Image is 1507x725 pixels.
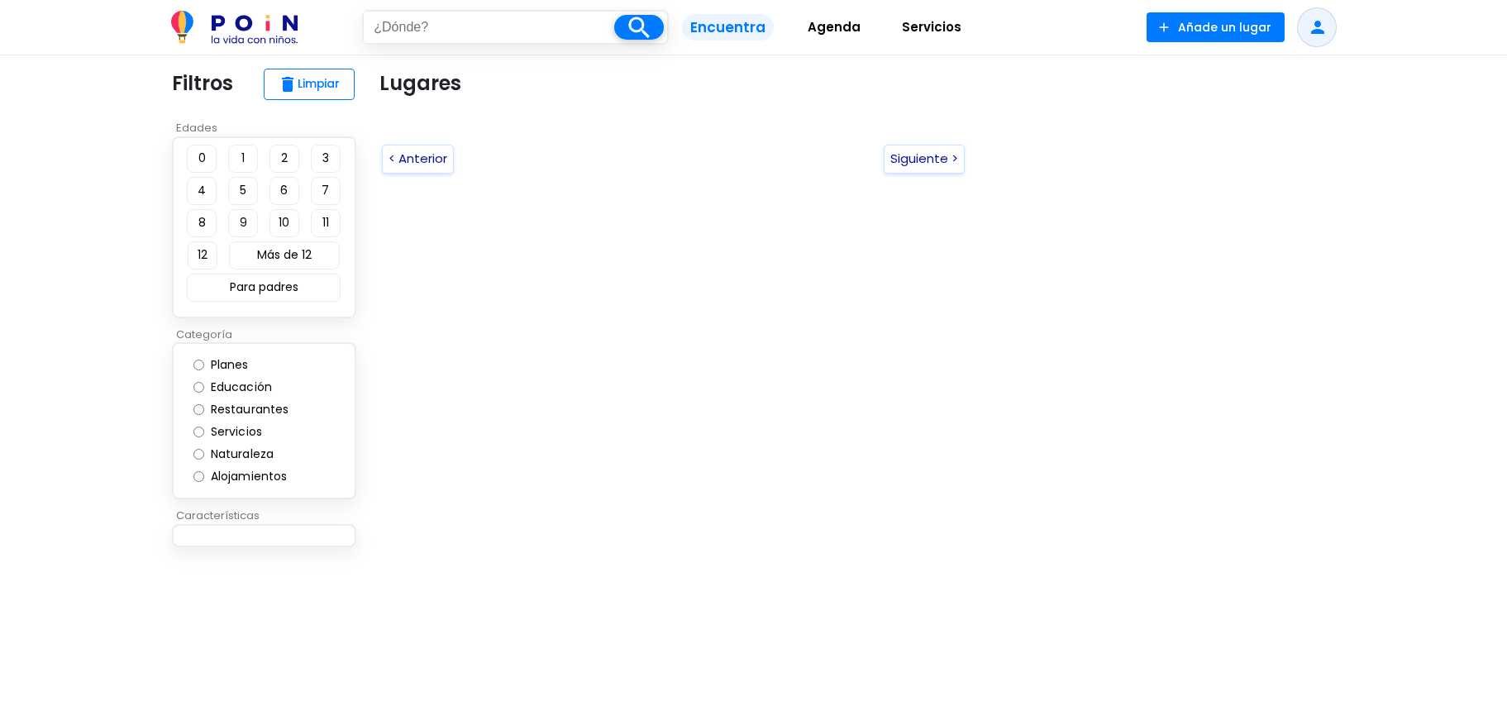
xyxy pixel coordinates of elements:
button: 12 [188,241,217,269]
label: Restaurantes [207,401,306,418]
button: 0 [187,145,217,173]
input: ¿Dónde? [364,12,614,43]
i: search [624,13,653,42]
button: 5 [228,177,258,205]
button: 8 [187,209,217,237]
button: Más de 12 [229,241,340,269]
button: 11 [311,209,341,237]
p: Características [172,508,366,524]
button: Añade un lugar [1147,12,1285,42]
button: 6 [269,177,299,205]
label: Planes [207,356,265,374]
p: Edades [172,120,366,136]
button: 10 [269,209,299,237]
p: Filtros [172,69,233,98]
button: 1 [228,145,258,173]
button: Siguiente > [884,145,965,174]
p: Categoría [172,327,366,343]
label: Educación [207,379,289,396]
span: Encuentra [682,14,774,41]
p: Lugares [379,69,461,98]
label: Servicios [207,423,279,441]
button: 3 [311,145,341,173]
button: 9 [228,209,258,237]
button: < Anterior [382,145,454,174]
button: deleteLimpiar [264,69,355,100]
a: Agenda [787,7,881,48]
label: Alojamientos [207,468,304,485]
a: Encuentra [669,7,787,48]
span: Agenda [800,14,868,41]
button: 4 [187,177,217,205]
button: Para padres [187,274,341,302]
a: Servicios [881,7,982,48]
span: Servicios [894,14,969,41]
button: 2 [269,145,299,173]
img: POiN [171,11,298,44]
button: 7 [311,177,341,205]
label: Naturaleza [207,446,291,463]
span: delete [278,74,298,94]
